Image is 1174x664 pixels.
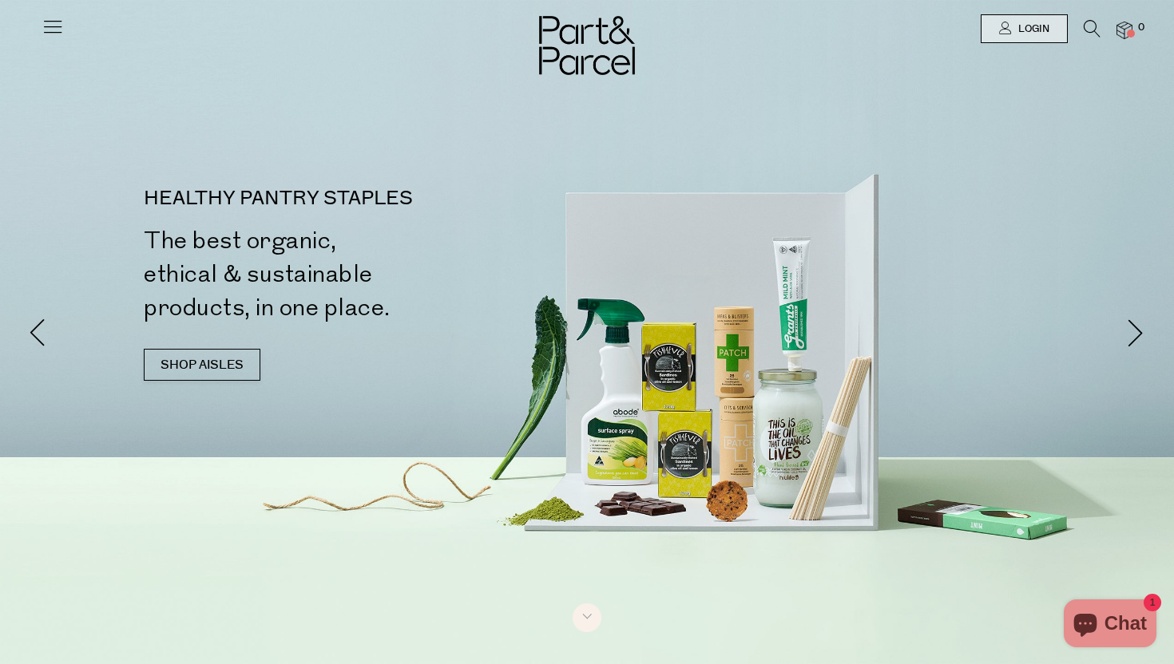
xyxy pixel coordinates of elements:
p: HEALTHY PANTRY STAPLES [144,189,593,208]
a: 0 [1116,22,1132,38]
inbox-online-store-chat: Shopify online store chat [1059,599,1161,651]
img: Part&Parcel [539,16,635,75]
span: 0 [1134,21,1148,35]
a: Login [981,14,1068,43]
span: Login [1014,22,1049,36]
a: SHOP AISLES [144,349,260,381]
h2: The best organic, ethical & sustainable products, in one place. [144,224,593,325]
